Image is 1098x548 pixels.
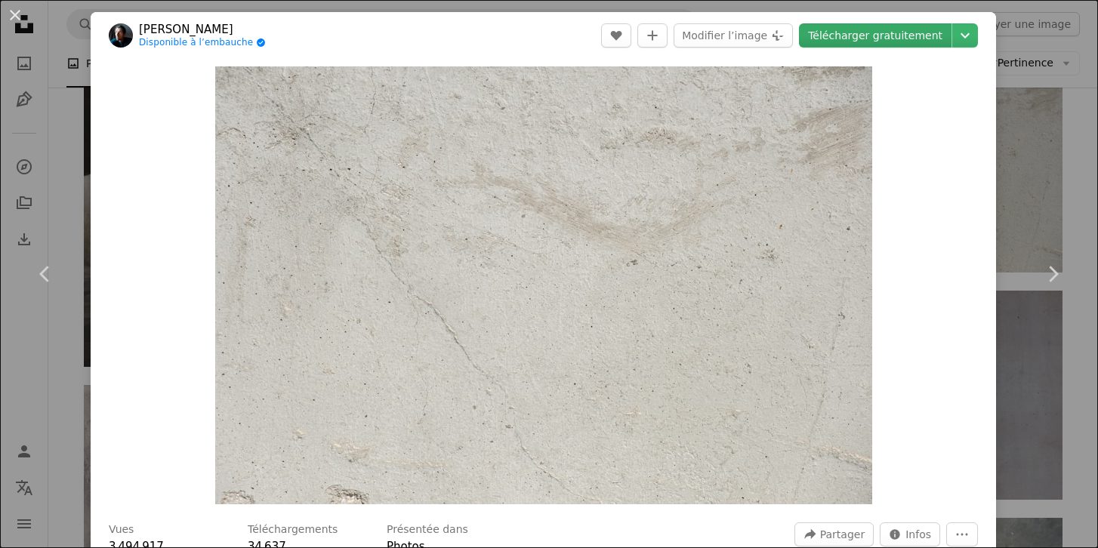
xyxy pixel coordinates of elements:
[109,23,133,48] img: Accéder au profil de Wesley Tingey
[215,66,872,504] img: personne en chaussures noires debout sur le sable brun
[1007,202,1098,346] a: Suivant
[215,66,872,504] button: Zoom sur cette image
[880,522,940,546] button: Statistiques de cette image
[601,23,631,48] button: J’aime
[674,23,793,48] button: Modifier l’image
[637,23,668,48] button: Ajouter à la collection
[139,37,266,49] a: Disponible à l’embauche
[946,522,978,546] button: Plus d’actions
[905,523,931,546] span: Infos
[387,522,468,537] h3: Présentée dans
[794,522,874,546] button: Partager cette image
[820,523,865,546] span: Partager
[952,23,978,48] button: Choisissez la taille de téléchargement
[799,23,951,48] a: Télécharger gratuitement
[109,522,134,537] h3: Vues
[248,522,338,537] h3: Téléchargements
[139,22,266,37] a: [PERSON_NAME]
